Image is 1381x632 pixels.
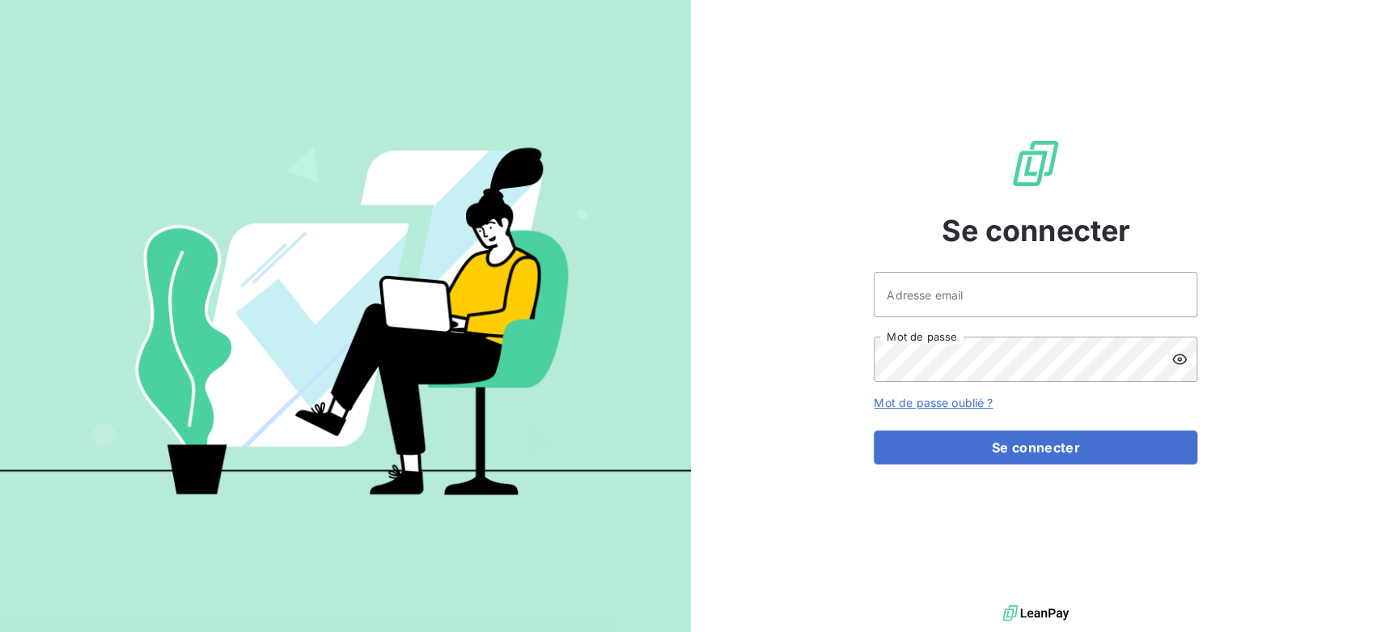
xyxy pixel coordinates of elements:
[874,431,1197,464] button: Se connecter
[874,272,1197,317] input: placeholder
[1002,601,1069,626] img: logo
[1010,138,1061,189] img: Logo LeanPay
[874,396,993,409] a: Mot de passe oublié ?
[941,209,1130,252] span: Se connecter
